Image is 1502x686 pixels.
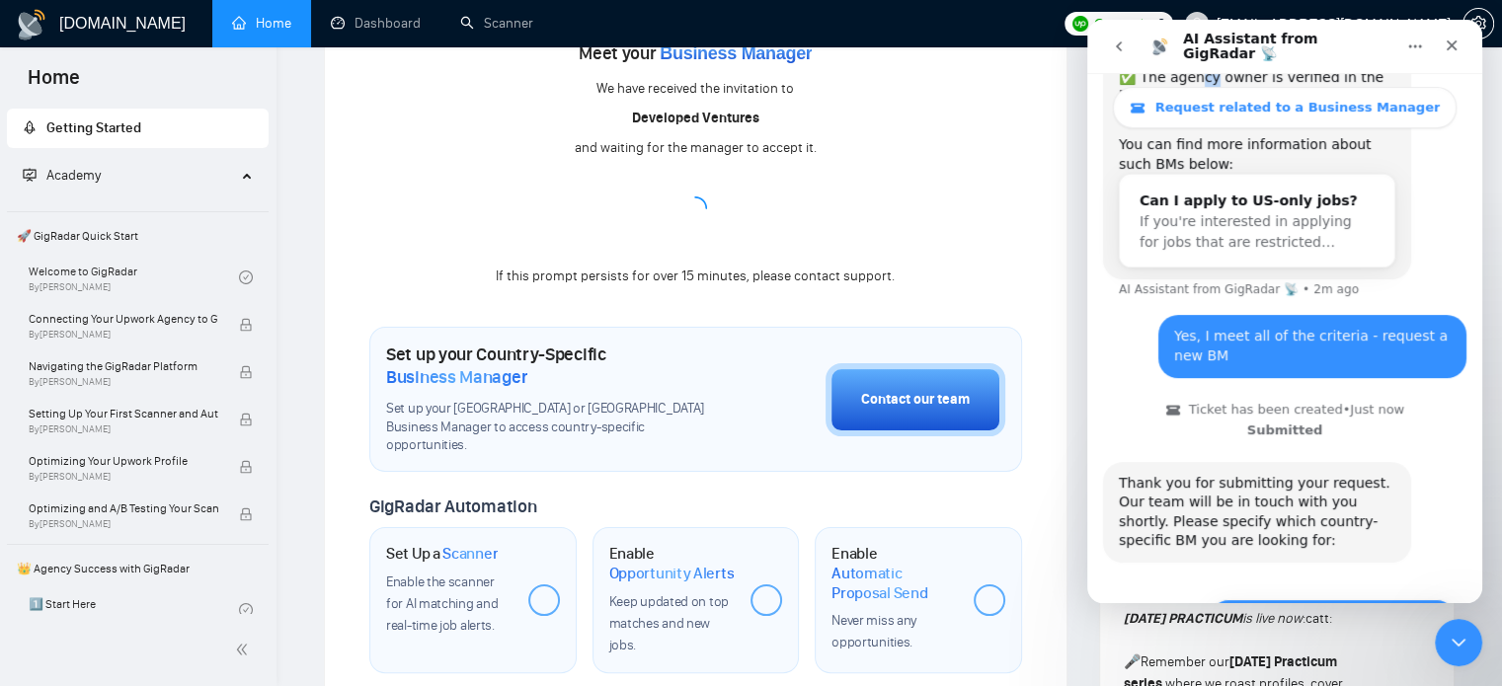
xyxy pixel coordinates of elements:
img: upwork-logo.png [1072,16,1088,32]
span: loading [683,196,707,220]
a: dashboardDashboard [331,15,421,32]
span: Automatic Proposal Send [831,564,958,602]
iframe: Intercom live chat [1087,20,1482,603]
span: Keep updated on top matches and new jobs. [609,593,729,653]
span: Academy [46,167,101,184]
button: 🇺🇸 US-based business manager [121,579,369,619]
span: Getting Started [46,119,141,136]
b: Developed Ventures [632,110,759,126]
li: Getting Started [7,109,269,148]
span: setting [1463,16,1493,32]
span: check-circle [239,603,253,617]
span: lock [239,318,253,332]
div: and waiting for the manager to accept it. [575,137,817,159]
div: We have received the invitation to [596,78,794,100]
span: By [PERSON_NAME] [29,423,218,435]
a: Welcome to GigRadarBy[PERSON_NAME] [29,256,239,299]
a: 1️⃣ Start Here [29,588,239,632]
span: Home [12,63,96,105]
span: user [1190,17,1204,31]
span: 👑 Agency Success with GigRadar [9,549,267,588]
span: Scanner [442,544,498,564]
div: If this prompt persists for over 15 minutes, please contact support. [496,266,895,287]
span: check-circle [239,270,253,284]
img: logo [16,9,47,40]
span: Meet your [579,42,812,64]
a: searchScanner [460,15,533,32]
span: double-left [235,640,255,659]
span: Setting Up Your First Scanner and Auto-Bidder [29,404,218,423]
span: lock [239,507,253,521]
span: rocket [23,120,37,134]
a: setting [1462,16,1494,32]
span: lock [239,413,253,426]
span: Optimizing Your Upwork Profile [29,451,218,471]
span: Enable the scanner for AI matching and real-time job alerts. [386,573,498,634]
em: is live now [1124,610,1303,627]
span: Business Manager [386,366,527,388]
a: homeHome [232,15,291,32]
span: Navigating the GigRadar Platform [29,356,218,376]
span: Academy [23,167,101,184]
span: Never miss any opportunities. [831,612,916,650]
span: By [PERSON_NAME] [29,376,218,388]
button: setting [1462,8,1494,39]
span: 0 [1157,13,1165,35]
span: lock [239,365,253,379]
span: 🎤 [1124,653,1141,670]
h1: Enable [609,544,736,582]
button: Contact our team [826,363,1005,436]
span: By [PERSON_NAME] [29,518,218,530]
span: Connecting Your Upwork Agency to GigRadar [29,309,218,329]
h1: Enable [831,544,958,602]
span: 🚀 GigRadar Quick Start [9,216,267,256]
span: lock [239,460,253,474]
h1: Set up your Country-Specific [386,343,727,387]
span: Set up your [GEOGRAPHIC_DATA] or [GEOGRAPHIC_DATA] Business Manager to access country-specific op... [386,400,727,456]
h1: Set Up a [386,544,498,564]
div: Contact our team [861,389,970,411]
span: Connects: [1094,13,1153,35]
span: Opportunity Alerts [609,564,735,583]
span: fund-projection-screen [23,168,37,182]
strong: [DATE] PRACTICUM [1124,610,1242,627]
span: By [PERSON_NAME] [29,329,218,341]
span: Optimizing and A/B Testing Your Scanner for Better Results [29,498,218,518]
span: By [PERSON_NAME] [29,471,218,483]
iframe: Intercom live chat [1435,619,1482,666]
span: GigRadar Automation [369,495,536,517]
span: Business Manager [660,43,812,63]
